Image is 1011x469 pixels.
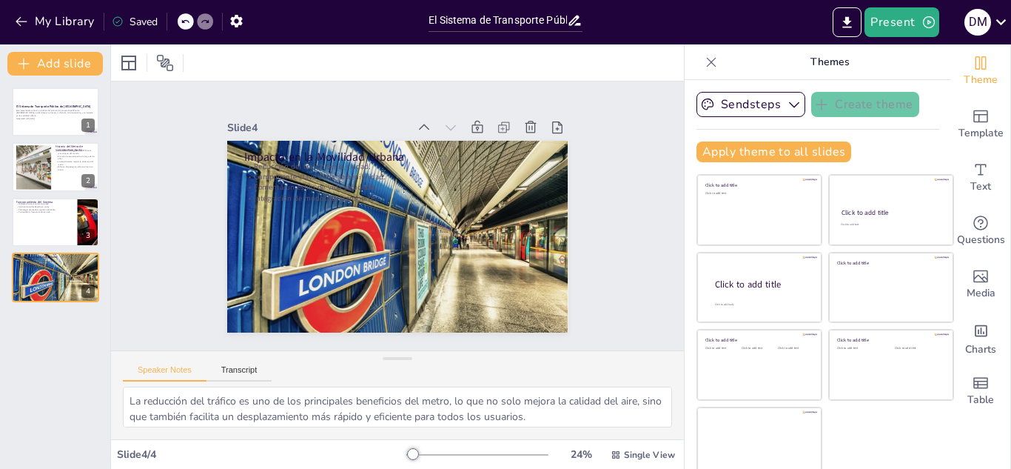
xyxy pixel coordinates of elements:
[895,347,941,350] div: Click to add text
[81,174,95,187] div: 2
[715,279,810,291] div: Click to add title
[16,261,95,264] p: Componente clave en la sostenibilidad.
[117,448,406,462] div: Slide 4 / 4
[965,342,996,358] span: Charts
[56,149,95,154] p: El metro de [GEOGRAPHIC_DATA] es el más antiguo del mundo.
[156,54,174,72] span: Position
[16,211,73,214] p: Puntualidad y frecuencia del servicio.
[7,52,103,76] button: Add slide
[56,144,95,152] p: Historia del Metro de [GEOGRAPHIC_DATA]
[81,119,95,132] div: 1
[313,147,548,360] p: Reducción del tráfico en la ciudad.
[123,365,206,382] button: Speaker Notes
[842,208,940,217] div: Click to add title
[864,7,938,37] button: Present
[833,7,861,37] button: Export to PowerPoint
[696,142,851,162] button: Apply theme to all slides
[16,203,73,206] p: Múltiples líneas conectan la ciudad.
[958,125,1004,142] span: Template
[951,204,1010,258] div: Get real-time input from your audience
[951,365,1010,418] div: Add a table
[11,10,101,33] button: My Library
[306,139,542,352] p: Componente clave en la sostenibilidad.
[964,9,991,36] div: d m
[12,198,99,247] div: 3
[563,448,599,462] div: 24 %
[12,142,99,191] div: 2
[299,130,534,344] p: Fomenta un estilo de vida saludable.
[81,229,95,242] div: 3
[742,347,775,350] div: Click to add text
[957,232,1005,248] span: Questions
[429,10,567,31] input: Insert title
[967,285,995,302] span: Media
[56,160,95,165] p: La electrificación mejoró la eficiencia del metro.
[837,259,943,265] div: Click to add title
[837,337,943,343] div: Click to add title
[970,179,991,195] span: Text
[841,223,939,227] div: Click to add text
[723,44,936,80] p: Themes
[705,192,811,196] div: Click to add text
[56,155,95,160] p: El metro ha evolucionado a lo largo de los años.
[16,258,95,261] p: Reducción del tráfico en la ciudad.
[206,365,272,382] button: Transcript
[967,392,994,408] span: Table
[705,347,739,350] div: Click to add text
[292,123,528,336] p: Integración de modos de transporte.
[16,117,95,120] p: Generated with [URL]
[16,266,95,269] p: Integración de modos de transporte.
[16,208,73,211] p: Tecnología avanzada en gestión del tráfico.
[444,162,588,294] div: Slide 4
[715,303,808,307] div: Click to add body
[12,253,99,302] div: 4
[16,255,95,259] p: Impacto en la Movilidad Urbana
[837,347,884,350] div: Click to add text
[318,151,556,368] p: Impacto en la Movilidad Urbana
[811,92,919,117] button: Create theme
[705,337,811,343] div: Click to add title
[624,449,675,461] span: Single View
[16,205,73,208] p: Sistema de tarifas basado en zonas.
[778,347,811,350] div: Click to add text
[951,98,1010,151] div: Add ready made slides
[123,387,672,428] textarea: La reducción del tráfico es uno de los principales beneficios del metro, lo que no solo mejora la...
[16,109,95,117] p: Esta presentación ofrece un análisis del sistema de transporte público de [GEOGRAPHIC_DATA], cent...
[705,182,811,188] div: Click to add title
[951,44,1010,98] div: Change the overall theme
[16,105,91,109] strong: El Sistema de Transporte Público de [GEOGRAPHIC_DATA]
[16,200,73,204] p: Funcionamiento del Sistema
[951,151,1010,204] div: Add text boxes
[16,263,95,266] p: Fomenta un estilo de vida saludable.
[964,7,991,37] button: d m
[696,92,805,117] button: Sendsteps
[964,72,998,88] span: Theme
[117,51,141,75] div: Layout
[12,87,99,136] div: 1
[112,15,158,29] div: Saved
[56,165,95,170] p: Millones de pasajeros utilizan el metro a diario.
[81,285,95,298] div: 4
[951,311,1010,365] div: Add charts and graphs
[951,258,1010,311] div: Add images, graphics, shapes or video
